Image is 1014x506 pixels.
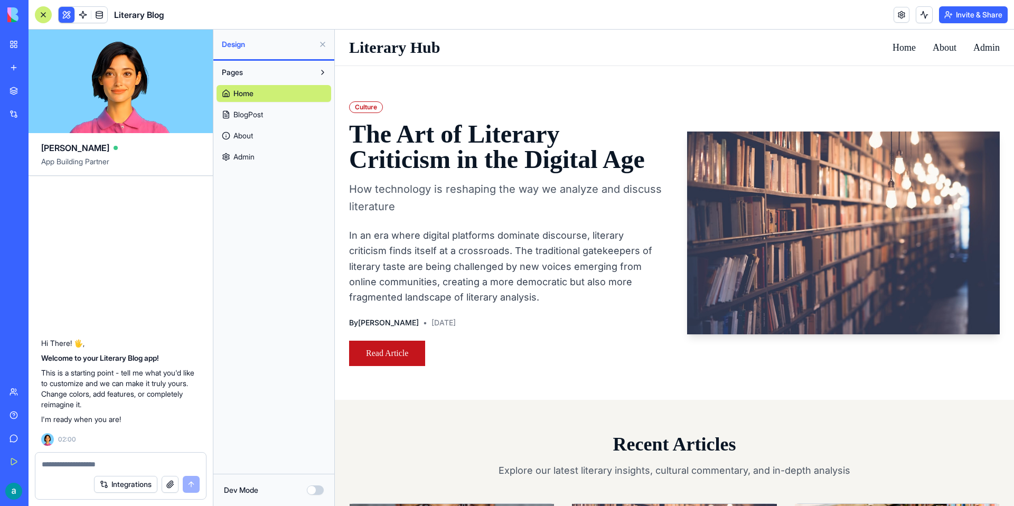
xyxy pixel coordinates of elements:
button: Invite & Share [939,6,1008,23]
span: Admin [233,152,255,162]
span: By [PERSON_NAME] [14,288,84,298]
a: About [598,11,622,25]
a: Admin [639,11,665,25]
a: Read Article [14,311,90,336]
h2: Recent Articles [14,404,665,425]
label: Dev Mode [224,485,258,495]
h2: How technology is reshaping the way we analyze and discuss literature [14,151,327,185]
span: Home [233,88,253,99]
span: [PERSON_NAME] [41,142,109,154]
a: Home [558,11,581,25]
a: Literary Hub [14,8,106,27]
p: Hi There! 🖐️, [41,338,200,349]
p: In an era where digital platforms dominate discourse, literary criticism finds itself at a crossr... [14,198,327,275]
span: Literary Blog [114,8,164,21]
span: • [88,288,92,298]
span: App Building Partner [41,156,200,175]
p: This is a starting point - tell me what you'd like to customize and we can make it truly yours. C... [41,368,200,410]
p: I'm ready when you are! [41,414,200,425]
a: Admin [217,148,331,165]
p: Explore our latest literary insights, cultural commentary, and in-depth analysis [162,434,517,448]
span: BlogPost [233,109,263,120]
img: ACg8ocK7VfxbD5mGsMCflbZMrka5qW1q9QGP0Ql2_zpiY0j9JmOczQ=s96-c [5,483,22,500]
a: Home [217,85,331,102]
a: BlogPost [217,106,331,123]
div: Culture [14,72,48,83]
strong: Welcome to your Literary Blog app! [41,353,159,362]
span: [DATE] [97,288,121,298]
button: Integrations [94,476,157,493]
span: 02:00 [58,435,76,444]
span: Design [222,39,314,50]
button: Pages [217,64,314,81]
img: logo [7,7,73,22]
img: Ella_00000_wcx2te.png [41,433,54,446]
h1: The Art of Literary Criticism in the Digital Age [14,92,327,143]
a: About [217,127,331,144]
img: The Art of Literary Criticism in the Digital Age [352,102,665,305]
span: Pages [222,67,243,78]
span: About [233,130,253,141]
